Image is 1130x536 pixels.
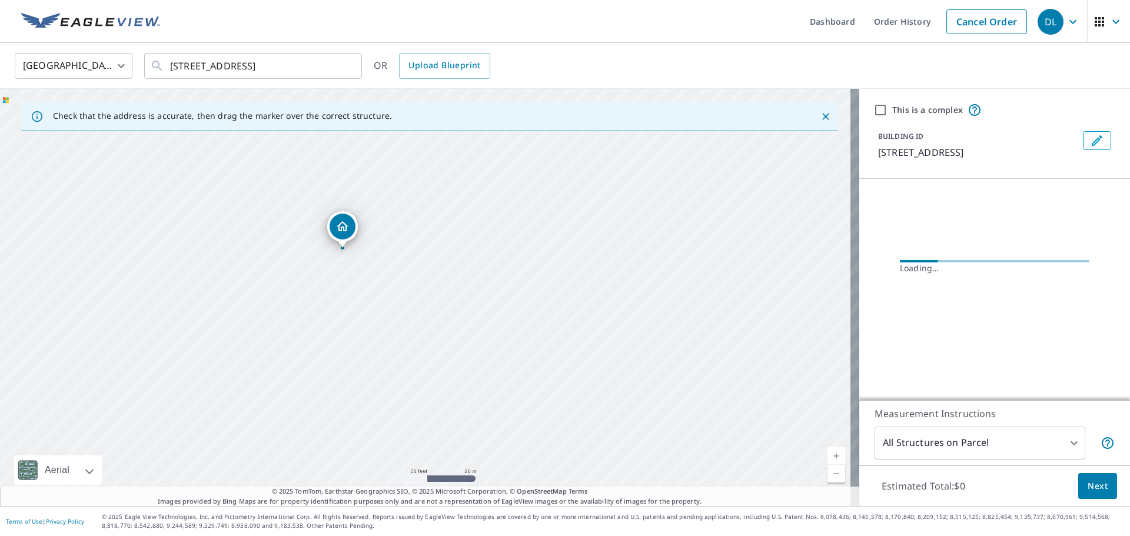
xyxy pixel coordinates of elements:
[818,109,833,124] button: Close
[878,145,1078,159] p: [STREET_ADDRESS]
[6,517,42,525] a: Terms of Use
[21,13,160,31] img: EV Logo
[15,49,132,82] div: [GEOGRAPHIC_DATA]
[872,473,975,499] p: Estimated Total: $0
[6,518,84,525] p: |
[1078,473,1117,500] button: Next
[569,487,588,495] a: Terms
[517,487,566,495] a: OpenStreetMap
[875,427,1085,460] div: All Structures on Parcel
[1038,9,1063,35] div: DL
[900,262,1089,274] div: Loading…
[827,465,845,482] a: Current Level 19, Zoom Out
[53,111,392,121] p: Check that the address is accurate, then drag the marker over the correct structure.
[399,53,490,79] a: Upload Blueprint
[41,455,73,485] div: Aerial
[946,9,1027,34] a: Cancel Order
[408,58,480,73] span: Upload Blueprint
[14,455,102,485] div: Aerial
[827,447,845,465] a: Current Level 19, Zoom In
[374,53,490,79] div: OR
[892,104,963,116] label: This is a complex
[878,131,923,141] p: BUILDING ID
[272,487,588,497] span: © 2025 TomTom, Earthstar Geographics SIO, © 2025 Microsoft Corporation, ©
[102,512,1124,530] p: © 2025 Eagle View Technologies, Inc. and Pictometry International Corp. All Rights Reserved. Repo...
[1101,436,1115,450] span: Your report will include each building or structure inside the parcel boundary. In some cases, du...
[46,517,84,525] a: Privacy Policy
[170,49,338,82] input: Search by address or latitude-longitude
[327,211,358,248] div: Dropped pin, building 1, Residential property, 1141 Brentwood Pt Brentwood, TN 37027
[1083,131,1111,150] button: Edit building 1
[875,407,1115,421] p: Measurement Instructions
[1088,479,1108,494] span: Next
